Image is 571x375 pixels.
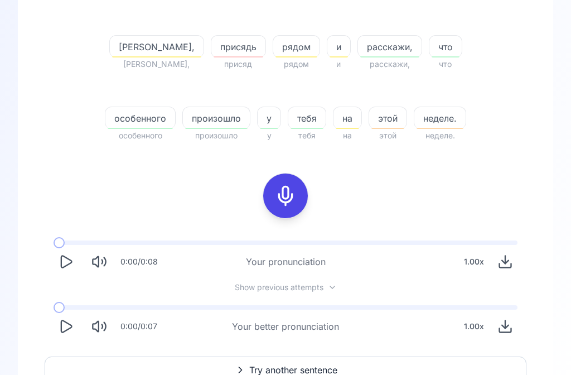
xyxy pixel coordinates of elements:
[414,112,466,125] span: неделе.
[120,256,158,267] div: 0:00 / 0:08
[183,112,250,125] span: произошло
[429,57,462,71] span: что
[288,107,326,129] button: тебя
[327,40,350,54] span: и
[232,320,339,333] div: Your better pronunciation
[226,283,346,292] button: Show previous attempts
[414,107,466,129] button: неделе.
[87,314,112,339] button: Mute
[333,112,361,125] span: на
[109,57,204,71] span: [PERSON_NAME],
[327,35,351,57] button: и
[358,40,422,54] span: расскажи,
[288,112,326,125] span: тебя
[182,107,250,129] button: произошло
[493,314,517,339] button: Download audio
[109,35,204,57] button: [PERSON_NAME],
[110,40,204,54] span: [PERSON_NAME],
[257,107,281,129] button: у
[459,251,488,273] div: 1.00 x
[246,255,326,268] div: Your pronunciation
[211,35,266,57] button: присядь
[369,112,407,125] span: этой
[327,57,351,71] span: и
[429,35,462,57] button: что
[87,249,112,274] button: Mute
[105,129,176,142] span: особенного
[357,35,422,57] button: расскажи,
[211,40,265,54] span: присядь
[273,40,320,54] span: рядом
[369,129,407,142] span: этой
[257,129,281,142] span: у
[235,282,323,293] span: Show previous attempts
[333,107,362,129] button: на
[120,321,157,332] div: 0:00 / 0:07
[288,129,326,142] span: тебя
[258,112,280,125] span: у
[493,249,517,274] button: Download audio
[211,57,266,71] span: присяд
[105,107,176,129] button: особенного
[182,129,250,142] span: произошло
[54,249,78,274] button: Play
[54,314,78,339] button: Play
[273,57,320,71] span: рядом
[414,129,466,142] span: неделе.
[357,57,422,71] span: расскажи,
[105,112,175,125] span: особенного
[429,40,462,54] span: что
[273,35,320,57] button: рядом
[369,107,407,129] button: этой
[459,315,488,338] div: 1.00 x
[333,129,362,142] span: на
